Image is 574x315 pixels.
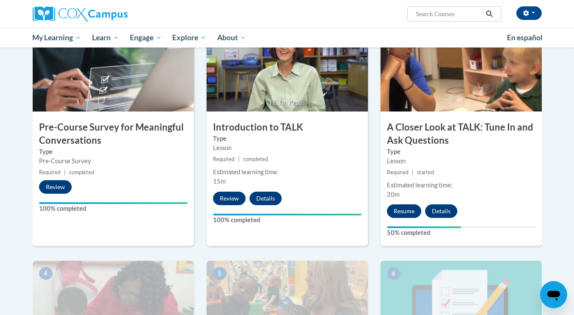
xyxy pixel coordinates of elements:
span: started [417,169,434,176]
label: 100% completed [39,204,188,213]
div: Main menu [20,28,554,47]
h3: Introduction to TALK [207,121,368,134]
label: Type [213,134,361,143]
button: Account Settings [516,6,542,20]
button: Details [249,192,282,205]
h3: Pre-Course Survey for Meaningful Conversations [33,121,194,147]
label: Type [387,147,535,156]
button: Review [213,192,246,205]
span: En español [507,33,543,42]
a: About [212,28,252,47]
span: | [412,169,414,176]
span: completed [69,169,94,176]
span: | [64,169,66,176]
input: Search Courses [415,9,483,19]
span: 20m [387,191,400,198]
button: Review [39,180,72,194]
a: Cox Campus [33,6,194,22]
span: About [217,33,246,43]
img: Course Image [207,27,368,112]
h3: A Closer Look at TALK: Tune In and Ask Questions [381,121,542,147]
a: En español [501,29,548,47]
label: 100% completed [213,215,361,225]
span: 15m [213,178,226,185]
button: Search [483,9,496,19]
img: Course Image [381,27,542,112]
span: Engage [130,33,162,43]
div: Your progress [39,202,188,204]
a: My Learning [27,28,87,47]
a: Learn [87,28,124,47]
div: Lesson [387,156,535,166]
div: Your progress [387,226,461,228]
span: 6 [387,267,400,280]
span: Required [387,169,409,176]
img: Cox Campus [33,6,128,22]
span: Required [213,156,235,162]
div: Estimated learning time: [213,167,361,177]
button: Resume [387,204,421,218]
button: Details [425,204,457,218]
span: My Learning [32,33,81,43]
a: Engage [124,28,167,47]
span: | [238,156,240,162]
span: Required [39,169,61,176]
div: Estimated learning time: [387,181,535,190]
span: 5 [213,267,227,280]
iframe: Button to launch messaging window [540,281,567,308]
div: Pre-Course Survey [39,156,188,166]
span: 4 [39,267,53,280]
label: Type [39,147,188,156]
div: Lesson [213,143,361,153]
a: Explore [167,28,212,47]
span: Explore [172,33,206,43]
img: Course Image [33,27,194,112]
span: Learn [92,33,119,43]
div: Your progress [213,214,361,215]
label: 50% completed [387,228,535,237]
span: completed [243,156,268,162]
